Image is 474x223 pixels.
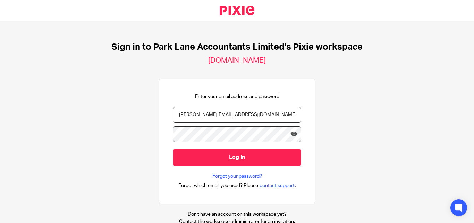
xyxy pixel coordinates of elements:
span: contact support [260,182,295,189]
h2: [DOMAIN_NAME] [208,56,266,65]
a: Forgot your password? [212,173,262,180]
input: name@example.com [173,107,301,123]
p: Enter your email address and password [195,93,279,100]
input: Log in [173,149,301,166]
h1: Sign in to Park Lane Accountants Limited's Pixie workspace [111,42,363,53]
p: Don't have an account on this workspace yet? [179,211,295,218]
div: . [178,182,296,190]
span: Forgot which email you used? Please [178,182,258,189]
